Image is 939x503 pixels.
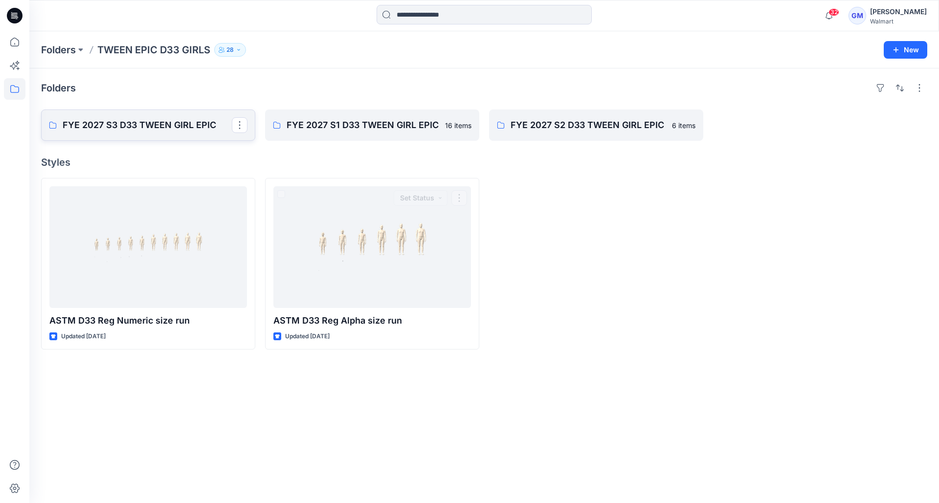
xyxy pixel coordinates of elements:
a: FYE 2027 S3 D33 TWEEN GIRL EPIC [41,109,255,141]
p: Updated [DATE] [61,331,106,342]
button: New [884,41,927,59]
h4: Styles [41,156,927,168]
a: FYE 2027 S2 D33 TWEEN GIRL EPIC6 items [489,109,703,141]
a: FYE 2027 S1 D33 TWEEN GIRL EPIC16 items [265,109,479,141]
p: FYE 2027 S2 D33 TWEEN GIRL EPIC [511,118,666,132]
p: TWEEN EPIC D33 GIRLS [97,43,210,57]
p: 28 [226,44,234,55]
h4: Folders [41,82,76,94]
a: ASTM D33 Reg Alpha size run [273,186,471,308]
a: ASTM D33 Reg Numeric size run [49,186,247,308]
p: ASTM D33 Reg Alpha size run [273,314,471,328]
button: 28 [214,43,246,57]
p: 6 items [672,120,695,131]
div: [PERSON_NAME] [870,6,927,18]
p: ASTM D33 Reg Numeric size run [49,314,247,328]
p: Updated [DATE] [285,331,330,342]
div: GM [849,7,866,24]
p: 16 items [445,120,471,131]
p: FYE 2027 S1 D33 TWEEN GIRL EPIC [287,118,439,132]
span: 32 [828,8,839,16]
div: Walmart [870,18,927,25]
a: Folders [41,43,76,57]
p: FYE 2027 S3 D33 TWEEN GIRL EPIC [63,118,232,132]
